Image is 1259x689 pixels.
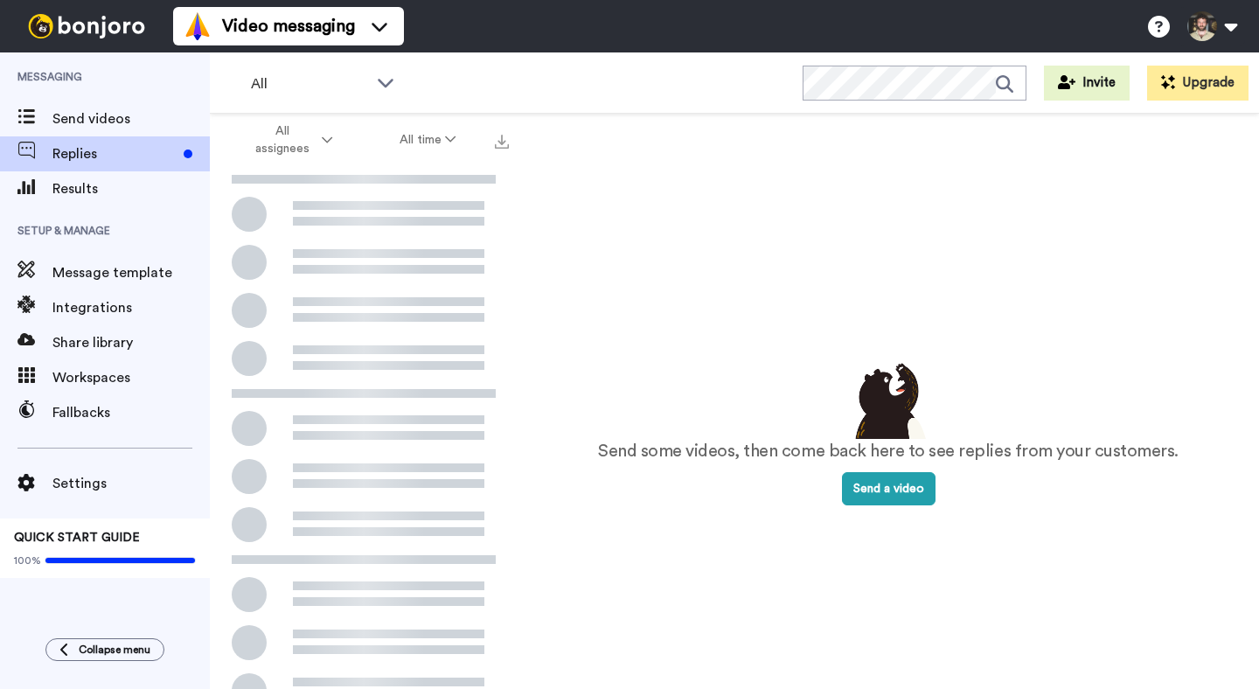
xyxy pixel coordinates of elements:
span: All [251,73,368,94]
span: Collapse menu [79,643,150,657]
img: results-emptystates.png [845,358,932,439]
img: bj-logo-header-white.svg [21,14,152,38]
span: Fallbacks [52,402,210,423]
p: Send some videos, then come back here to see replies from your customers. [598,439,1179,464]
button: All assignees [213,115,366,164]
span: QUICK START GUIDE [14,532,140,544]
button: All time [366,124,490,156]
span: All assignees [247,122,318,157]
a: Send a video [842,483,936,495]
button: Send a video [842,472,936,505]
button: Export all results that match these filters now. [490,127,514,153]
span: Send videos [52,108,210,129]
span: Settings [52,473,210,494]
span: Replies [52,143,177,164]
span: Integrations [52,297,210,318]
span: Workspaces [52,367,210,388]
span: Message template [52,262,210,283]
button: Invite [1044,66,1130,101]
img: export.svg [495,135,509,149]
span: 100% [14,553,41,567]
button: Upgrade [1147,66,1249,101]
span: Video messaging [222,14,355,38]
span: Share library [52,332,210,353]
span: Results [52,178,210,199]
button: Collapse menu [45,638,164,661]
img: vm-color.svg [184,12,212,40]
